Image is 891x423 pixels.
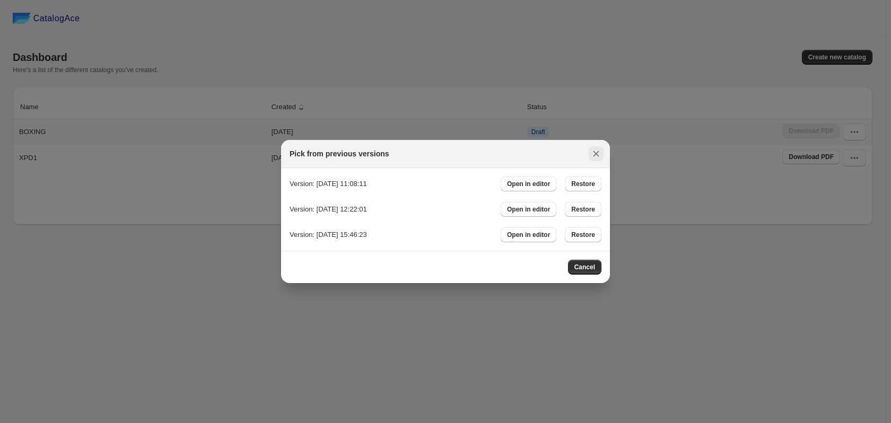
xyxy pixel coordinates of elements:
button: Restore [565,177,601,191]
span: Open in editor [507,205,550,214]
button: Open in editor [501,202,556,217]
button: Restore [565,202,601,217]
h2: Pick from previous versions [290,148,389,159]
button: Cancel [568,260,601,275]
span: Restore [571,205,595,214]
button: Open in editor [501,227,556,242]
span: Cancel [574,263,595,271]
span: Restore [571,180,595,188]
span: Restore [571,231,595,239]
div: Version: [DATE] 15:46:23 [290,230,367,240]
button: Open in editor [501,177,556,191]
span: Open in editor [507,180,550,188]
div: Version: [DATE] 12:22:01 [290,204,367,215]
span: Open in editor [507,231,550,239]
button: Restore [565,227,601,242]
div: Version: [DATE] 11:08:11 [290,179,367,189]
